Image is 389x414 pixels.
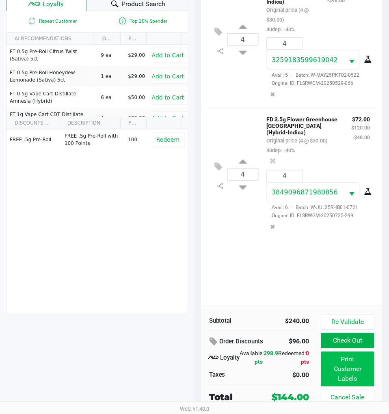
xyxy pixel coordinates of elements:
td: 100 [125,129,152,151]
th: ON HAND [94,33,120,45]
span: 3259183599619042 [272,56,338,64]
button: Check Out [321,333,374,349]
span: Web: v1.40.0 [180,406,209,412]
button: Add to Cart [147,111,190,126]
td: FREE .5g Pre-Roll [6,129,61,151]
div: $0.00 [265,371,309,380]
div: Order Discounts [209,335,272,349]
div: Subtotal [209,317,253,326]
inline-svg: Is a top 20% spender [118,16,128,26]
button: Remove the package from the orderLine [268,87,279,102]
span: 398.9 pts [255,350,279,365]
inline-svg: Is repeat customer [27,16,37,26]
button: Add to Cart [147,48,190,63]
div: Data table [6,33,188,117]
td: FREE .5g Pre-Roll with 100 Points [61,129,124,151]
span: $50.00 [128,95,145,100]
span: $95.00 [128,116,145,121]
div: Total [209,391,259,404]
button: Remove the package from the orderLine [268,220,279,235]
span: · [288,72,296,78]
td: FT 1g Vape Cart CDT Distillate Colliejuana (Hybrid) [6,108,97,129]
span: Add to Cart [152,115,184,122]
span: · [288,205,296,211]
div: Available: [240,349,278,367]
p: FD 3.5g Flower Greenhouse [GEOGRAPHIC_DATA] (Hybrid-Indica) [267,114,339,136]
span: Add to Cart [152,94,184,101]
small: $120.00 [352,125,370,131]
div: Taxes [209,371,253,380]
span: Add to Cart [152,52,184,58]
th: DISCOUNTS (1) [6,118,59,129]
div: $144.00 [272,391,309,404]
div: $240.00 [265,317,309,326]
span: $29.00 [128,52,145,58]
span: Repeat Customer [6,16,97,26]
div: $96.00 [284,335,309,349]
small: 40dep: [267,148,295,154]
span: 0 pts [301,350,309,365]
small: Original price (4 @ $30.00) [267,7,309,23]
span: Redeem [156,137,179,143]
button: Add to Cart [147,69,190,84]
div: Data table [6,118,188,252]
td: FT 0.5g Pre-Roll Honeydew Lemonade (Sativa) 5ct [6,66,97,87]
button: Select [344,183,359,202]
small: 40dep: [267,26,295,32]
th: DESCRIPTION [59,118,120,129]
button: Print Customer Labels [321,352,374,387]
span: Avail: 5 Batch: W-MAY25PKT02-0522 [267,72,360,78]
td: 9 ea [97,45,124,66]
td: FT 0.5g Vape Cart Distillate Amnesia (Hybrid) [6,87,97,108]
button: Add to Cart [147,90,190,105]
div: Loyalty [209,354,240,363]
span: Original ID: FLSRWGM-20250529-066 [267,80,370,87]
span: $29.00 [128,73,145,79]
th: POINTS [120,118,147,129]
button: Select [344,50,359,69]
span: -40% [282,148,295,154]
p: $72.00 [352,114,370,123]
th: AI RECOMMENDATIONS [6,33,94,45]
div: Redeemed: [278,349,309,367]
span: Original ID: FLSRWGM-20250725-299 [267,212,370,220]
span: 3849096871980856 [272,189,338,196]
td: 6 ea [97,87,124,108]
inline-svg: Split item qty to new line [213,181,227,192]
inline-svg: Split item qty to new line [213,46,227,56]
button: Redeem [151,133,185,147]
span: -40% [282,26,295,32]
td: FT 0.5g Pre-Roll Citrus Twist (Sativa) 5ct [6,45,97,66]
span: Top 20% Spender [97,16,188,26]
th: PRICE [120,33,147,45]
td: 1 ea [97,66,124,87]
span: Add to Cart [152,73,184,80]
td: 4 ea [97,108,124,129]
span: Avail: 6 Batch: W-JUL25RHB01-0721 [267,205,359,211]
button: Cancel Sale [321,390,374,405]
button: Re-Validate [321,315,374,330]
small: -$48.00 [353,135,370,141]
small: Original price (4 @ $30.00) [267,138,328,144]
